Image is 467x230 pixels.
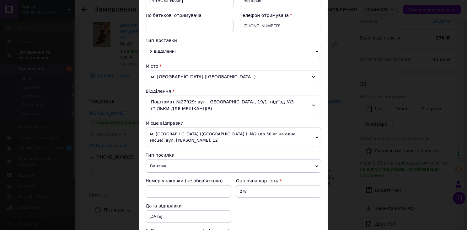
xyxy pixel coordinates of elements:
[146,159,321,173] span: Вантаж
[146,38,177,43] span: Тип доставки
[146,121,184,126] span: Місце відправки
[240,13,289,18] span: Телефон отримувача
[146,71,321,83] div: м. [GEOGRAPHIC_DATA] ([GEOGRAPHIC_DATA].)
[146,203,231,209] div: Дата відправки
[146,45,321,58] span: У відділенні
[146,128,321,147] span: м. [GEOGRAPHIC_DATA] ([GEOGRAPHIC_DATA].): №2 (до 30 кг на одне місце): вул. [PERSON_NAME], 12
[236,178,321,184] div: Оціночна вартість
[146,13,201,18] span: По батькові отримувача
[146,153,174,158] span: Тип посилки
[146,63,321,69] div: Місто
[146,96,321,115] div: Поштомат №27929: вул. [GEOGRAPHIC_DATA], 19/1, під'їзд №3 (ТІЛЬКИ ДЛЯ МЕШКАНЦІВ)
[146,178,231,184] div: Номер упаковки (не обов'язково)
[146,88,321,94] div: Відділення
[240,20,321,32] input: +380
